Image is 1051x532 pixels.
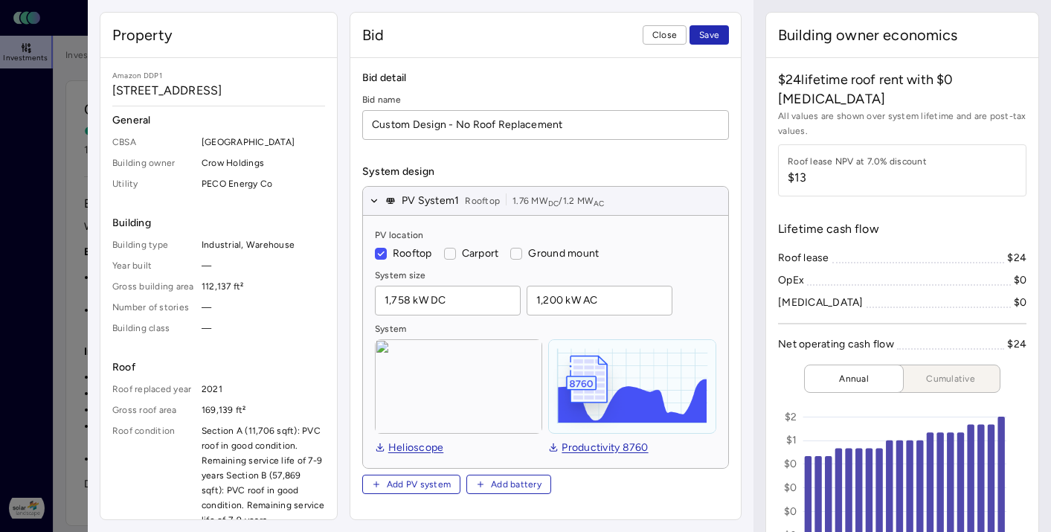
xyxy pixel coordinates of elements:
[778,70,1026,109] span: $24 lifetime roof rent with $0 [MEDICAL_DATA]
[778,295,864,311] div: [MEDICAL_DATA]
[817,371,891,386] span: Annual
[112,258,196,273] span: Year built
[112,279,196,294] span: Gross building area
[778,336,894,353] div: Net operating cash flow
[375,440,444,456] a: Helioscope
[112,423,196,528] span: Roof condition
[202,321,325,336] span: —
[375,321,716,336] label: System
[112,215,325,231] span: Building
[202,423,325,528] span: Section A (11,706 sqft): PVC roof in good condition. Remaining service life of 7-9 years Section ...
[202,135,325,150] span: [GEOGRAPHIC_DATA]
[362,164,729,180] span: System design
[393,247,432,260] span: Rooftop
[784,458,797,470] text: $0
[785,411,797,423] text: $2
[362,25,384,45] span: Bid
[112,300,196,315] span: Number of stories
[375,228,716,243] label: PV location
[913,371,988,386] span: Cumulative
[202,237,325,252] span: Industrial, Warehouse
[402,193,460,209] span: PV System 1
[112,70,325,82] span: Amazon DDP1
[202,403,325,417] span: 169,139 ft²
[643,25,687,45] button: Close
[112,403,196,417] span: Gross roof area
[652,28,677,42] span: Close
[594,199,605,208] sub: AC
[465,193,500,208] span: Rooftop
[690,25,729,45] button: Save
[778,109,1026,138] span: All values are shown over system lifetime and are post-tax values.
[375,268,716,283] label: System size
[784,481,797,494] text: $0
[1007,250,1026,266] div: $24
[1014,295,1027,311] div: $0
[362,70,729,86] span: Bid detail
[788,169,927,187] span: $13
[363,187,728,216] button: PV System1Rooftop1.76 MWDC/1.2 MWAC
[112,156,196,170] span: Building owner
[202,258,325,273] span: —
[362,475,460,494] button: Add PV system
[548,199,559,208] sub: DC
[512,193,605,208] span: 1.76 MW / 1.2 MW
[548,440,648,456] a: Productivity 8760
[466,475,551,494] button: Add battery
[778,272,804,289] div: OpEx
[112,135,196,150] span: CBSA
[112,82,325,100] span: [STREET_ADDRESS]
[112,382,196,397] span: Roof replaced year
[112,321,196,336] span: Building class
[375,339,543,434] img: view
[112,237,196,252] span: Building type
[778,220,879,238] span: Lifetime cash flow
[784,505,797,518] text: $0
[202,279,325,294] span: 112,137 ft²
[112,112,325,129] span: General
[778,250,829,266] div: Roof lease
[549,340,716,433] img: helioscope-8760-1D3KBreE.png
[202,300,325,315] span: —
[491,477,541,492] span: Add battery
[112,25,173,45] span: Property
[788,154,927,169] div: Roof lease NPV at 7.0% discount
[1014,272,1027,289] div: $0
[112,359,325,376] span: Roof
[376,286,520,315] input: 1,000 kW DC
[699,28,719,42] span: Save
[112,176,196,191] span: Utility
[202,156,325,170] span: Crow Holdings
[1007,336,1026,353] div: $24
[387,477,451,492] span: Add PV system
[462,247,499,260] span: Carport
[202,382,325,397] span: 2021
[786,434,797,446] text: $1
[362,92,729,107] label: Bid name
[528,247,599,260] span: Ground mount
[778,25,958,45] span: Building owner economics
[202,176,325,191] span: PECO Energy Co
[527,286,672,315] input: 1,000 kW AC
